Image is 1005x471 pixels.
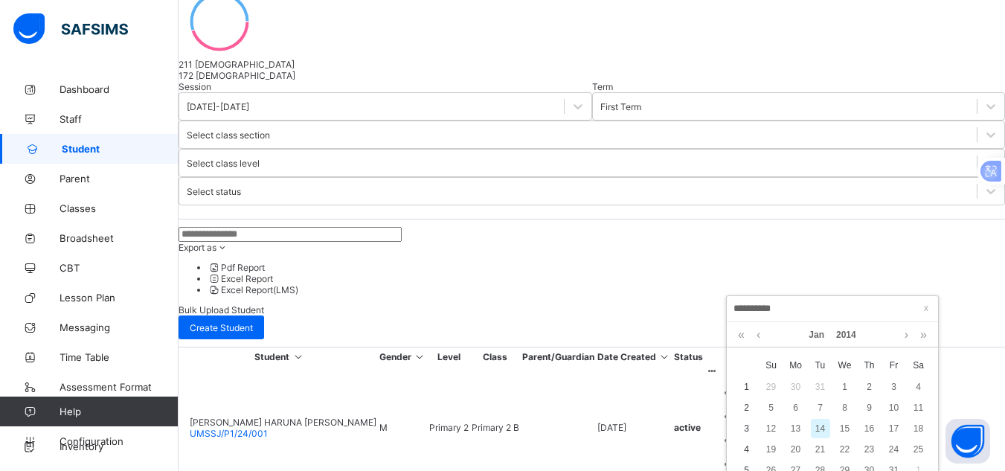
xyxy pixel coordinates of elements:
span: Classes [60,202,179,214]
img: safsims [13,13,128,45]
div: 14 [811,419,830,438]
span: Export as [179,242,216,253]
div: 19 [762,440,781,459]
td: January 20, 2014 [783,439,808,460]
span: We [832,359,857,372]
th: Gender [379,350,427,363]
div: 17 [884,419,904,438]
td: January 15, 2014 [832,418,857,439]
div: 3 [884,377,904,397]
span: Help [60,406,178,417]
div: 22 [835,440,855,459]
div: 13 [786,419,806,438]
div: 21 [811,440,830,459]
div: [DATE]-[DATE] [187,101,249,112]
div: 15 [835,419,855,438]
td: January 21, 2014 [808,439,832,460]
span: [PERSON_NAME] HARUNA [PERSON_NAME] [190,417,376,428]
td: January 10, 2014 [882,397,906,418]
div: 10 [884,398,904,417]
td: December 30, 2013 [783,377,808,397]
span: [DEMOGRAPHIC_DATA] [196,70,295,81]
div: 25 [909,440,928,459]
td: January 6, 2014 [783,397,808,418]
span: Messaging [60,321,179,333]
span: Bulk Upload Student [179,304,264,315]
td: December 29, 2013 [759,377,783,397]
td: January 2, 2014 [857,377,882,397]
div: 31 [811,377,830,397]
th: Parent/Guardian [521,350,595,363]
td: 2 [734,397,759,418]
div: 20 [786,440,806,459]
div: 9 [860,398,879,417]
span: Dashboard [60,83,179,95]
span: Configuration [60,435,178,447]
td: January 17, 2014 [882,418,906,439]
div: Select class level [187,158,260,169]
td: January 3, 2014 [882,377,906,397]
span: 211 [179,59,193,70]
th: Level [428,350,469,363]
td: January 23, 2014 [857,439,882,460]
td: January 7, 2014 [808,397,832,418]
th: Class [471,350,520,363]
span: Sa [906,359,931,372]
span: Session [179,81,211,92]
th: Thu [857,354,882,377]
i: Sort in Ascending Order [292,351,304,362]
i: Sort in Ascending Order [414,351,426,362]
div: 8 [835,398,855,417]
div: 7 [811,398,830,417]
span: Lesson Plan [60,292,179,304]
span: Mo [783,359,808,372]
a: Last year (Control + left) [734,322,748,347]
td: 4 [734,439,759,460]
a: Next year (Control + right) [916,322,931,347]
th: Sat [906,354,931,377]
div: 16 [860,419,879,438]
span: Th [857,359,882,372]
div: 11 [909,398,928,417]
span: Create Student [190,322,253,333]
div: Select class section [187,129,270,141]
div: 4 [909,377,928,397]
span: UMSSJ/P1/24/001 [190,428,268,439]
div: 6 [786,398,806,417]
td: January 5, 2014 [759,397,783,418]
div: 12 [762,419,781,438]
td: January 25, 2014 [906,439,931,460]
td: January 14, 2014 [808,418,832,439]
td: January 16, 2014 [857,418,882,439]
th: Wed [832,354,857,377]
div: 1 [835,377,855,397]
a: Next month (PageDown) [901,322,912,347]
td: January 24, 2014 [882,439,906,460]
td: January 22, 2014 [832,439,857,460]
div: 30 [786,377,806,397]
th: Mon [783,354,808,377]
th: Tue [808,354,832,377]
span: Student [62,143,179,155]
div: Select status [187,186,241,197]
th: Date Created [597,350,672,363]
li: dropdown-list-item-null-1 [208,273,1005,284]
div: 18 [909,419,928,438]
i: Sort in Ascending Order [658,351,671,362]
div: First Term [600,101,641,112]
span: Parent [60,173,179,185]
td: January 9, 2014 [857,397,882,418]
td: January 19, 2014 [759,439,783,460]
span: Term [592,81,613,92]
span: Tu [808,359,832,372]
span: active [674,422,701,433]
span: 172 [179,70,193,81]
td: January 18, 2014 [906,418,931,439]
div: 5 [762,398,781,417]
div: 2 [860,377,879,397]
td: January 1, 2014 [832,377,857,397]
td: January 4, 2014 [906,377,931,397]
td: January 12, 2014 [759,418,783,439]
span: Fr [882,359,906,372]
td: 3 [734,418,759,439]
